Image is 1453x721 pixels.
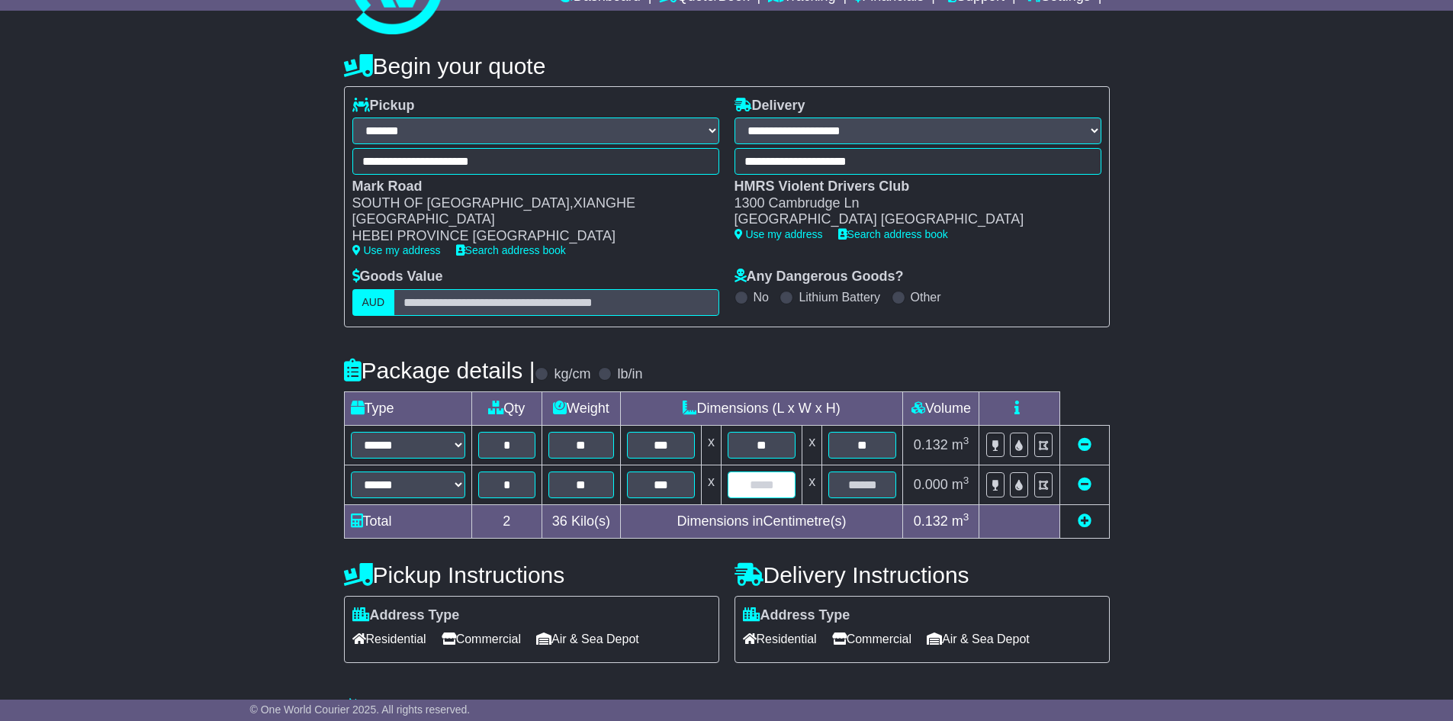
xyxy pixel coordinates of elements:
td: Dimensions in Centimetre(s) [620,504,903,538]
label: No [754,290,769,304]
h4: Package details | [344,358,535,383]
td: 2 [471,504,542,538]
td: Total [344,504,471,538]
sup: 3 [963,475,969,486]
sup: 3 [963,511,969,523]
label: Lithium Battery [799,290,880,304]
span: m [952,477,969,492]
label: Any Dangerous Goods? [735,269,904,285]
h4: Begin your quote [344,53,1110,79]
span: Commercial [442,627,521,651]
label: Address Type [743,607,850,624]
span: Air & Sea Depot [927,627,1030,651]
h4: Delivery Instructions [735,562,1110,587]
a: Use my address [735,228,823,240]
span: Air & Sea Depot [536,627,639,651]
label: lb/in [617,366,642,383]
span: 0.000 [914,477,948,492]
td: x [701,425,721,465]
label: Delivery [735,98,805,114]
div: SOUTH OF [GEOGRAPHIC_DATA],XIANGHE [GEOGRAPHIC_DATA] [352,195,704,228]
td: x [802,465,822,504]
a: Remove this item [1078,437,1091,452]
a: Add new item [1078,513,1091,529]
div: Mark Road [352,179,704,195]
label: Address Type [352,607,460,624]
span: 36 [552,513,567,529]
h4: Pickup Instructions [344,562,719,587]
td: Volume [903,391,979,425]
label: Other [911,290,941,304]
span: Commercial [832,627,911,651]
td: x [701,465,721,504]
td: Qty [471,391,542,425]
span: © One World Courier 2025. All rights reserved. [250,703,471,716]
span: 0.132 [914,513,948,529]
span: Residential [743,627,817,651]
td: Kilo(s) [542,504,621,538]
div: [GEOGRAPHIC_DATA] [GEOGRAPHIC_DATA] [735,211,1086,228]
a: Search address book [838,228,948,240]
td: x [802,425,822,465]
label: kg/cm [554,366,590,383]
div: HMRS Violent Drivers Club [735,179,1086,195]
td: Type [344,391,471,425]
label: Pickup [352,98,415,114]
label: AUD [352,289,395,316]
a: Search address book [456,244,566,256]
span: m [952,437,969,452]
div: 1300 Cambrudge Ln [735,195,1086,212]
span: m [952,513,969,529]
a: Remove this item [1078,477,1091,492]
a: Use my address [352,244,441,256]
div: HEBEI PROVINCE [GEOGRAPHIC_DATA] [352,228,704,245]
td: Dimensions (L x W x H) [620,391,903,425]
span: 0.132 [914,437,948,452]
span: Residential [352,627,426,651]
label: Goods Value [352,269,443,285]
sup: 3 [963,435,969,446]
td: Weight [542,391,621,425]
